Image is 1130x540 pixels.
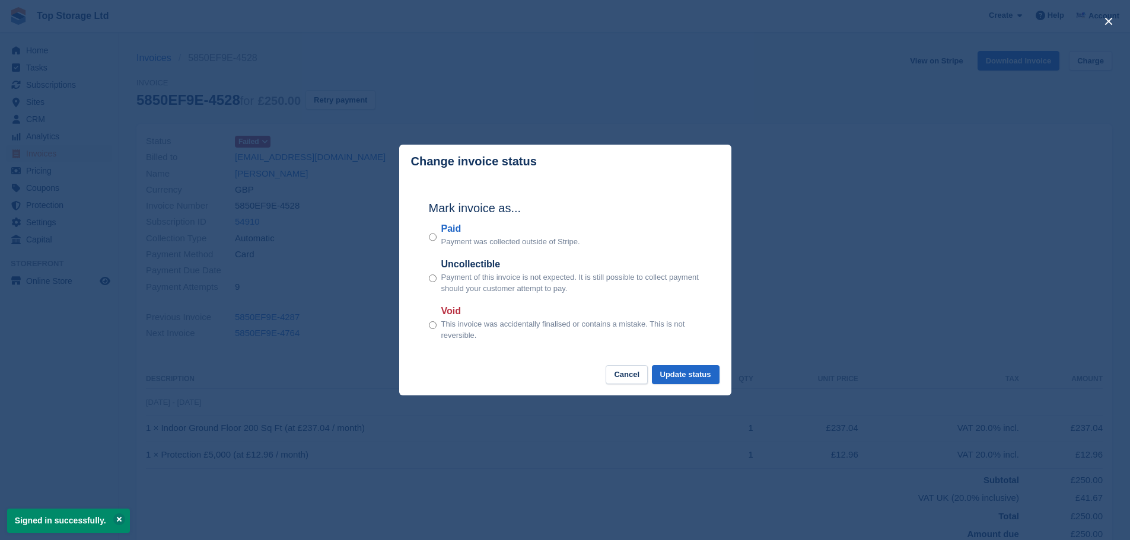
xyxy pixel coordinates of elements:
[441,304,702,318] label: Void
[1099,12,1118,31] button: close
[441,318,702,341] p: This invoice was accidentally finalised or contains a mistake. This is not reversible.
[606,365,648,385] button: Cancel
[411,155,537,168] p: Change invoice status
[441,222,580,236] label: Paid
[652,365,720,385] button: Update status
[441,257,702,271] label: Uncollectible
[7,509,130,533] p: Signed in successfully.
[441,236,580,248] p: Payment was collected outside of Stripe.
[429,199,702,217] h2: Mark invoice as...
[441,271,702,295] p: Payment of this invoice is not expected. It is still possible to collect payment should your cust...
